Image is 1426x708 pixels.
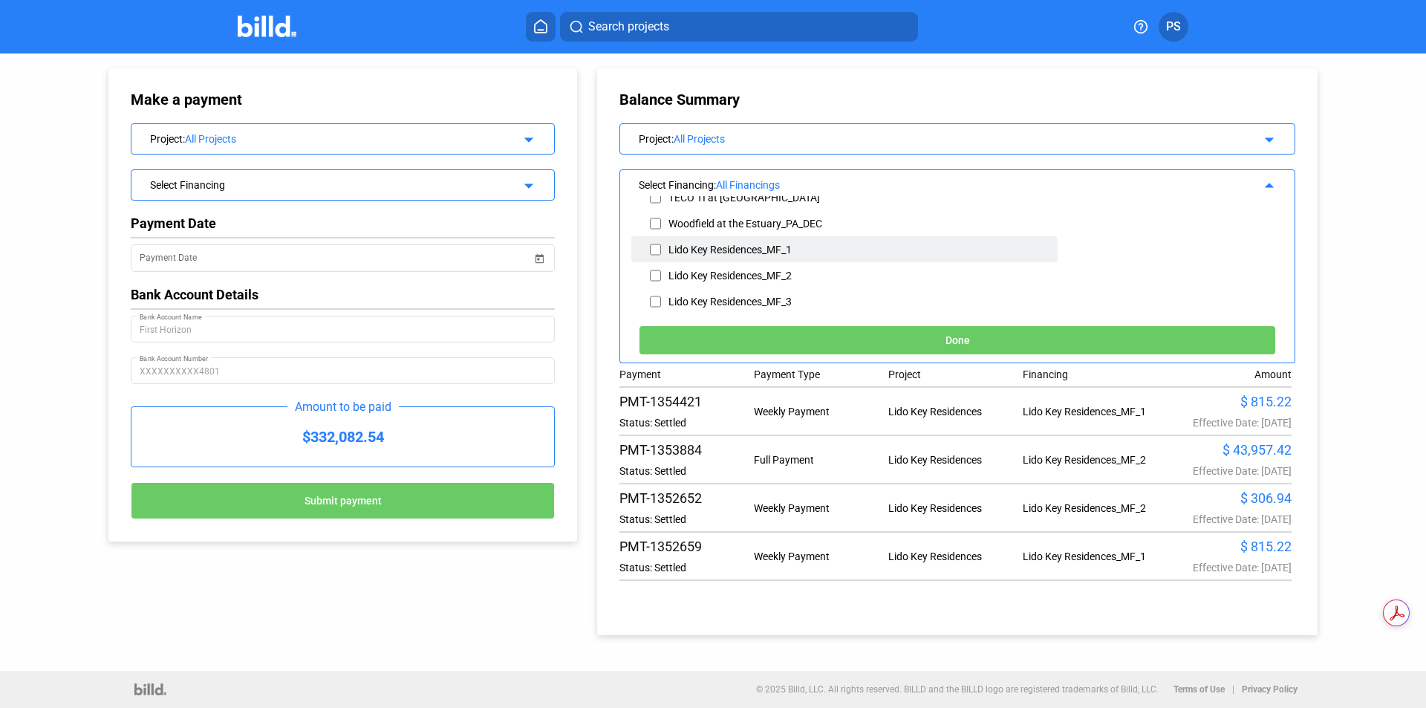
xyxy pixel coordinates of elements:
div: Balance Summary [619,91,1295,108]
div: Lido Key Residences_MF_1 [1023,406,1157,418]
div: Lido Key Residences_MF_2 [1023,502,1157,514]
div: Lido Key Residences [888,551,1023,562]
div: Financing [1023,368,1157,380]
div: Amount to be paid [287,400,399,414]
div: $ 815.22 [1157,394,1292,409]
div: Effective Date: [DATE] [1157,465,1292,477]
div: All Projects [674,133,1212,145]
div: Select Financing [150,176,497,191]
div: Lido Key Residences [888,406,1023,418]
b: Terms of Use [1173,684,1225,695]
div: Status: Settled [619,417,754,429]
div: Project [639,130,1212,145]
button: PS [1159,12,1188,42]
b: Privacy Policy [1242,684,1298,695]
mat-icon: arrow_drop_up [1258,175,1276,192]
p: © 2025 Billd, LLC. All rights reserved. BILLD and the BILLD logo are registered trademarks of Bil... [756,684,1159,695]
div: Lido Key Residences [888,502,1023,514]
div: Lido Key Residences_MF_3 [668,296,792,308]
div: TECO TI at [GEOGRAPHIC_DATA] [668,192,820,204]
div: Bank Account Details [131,287,555,302]
span: : [183,133,185,145]
span: Done [945,335,970,347]
div: Lido Key Residences_MF_1 [668,244,792,256]
div: Lido Key Residences_MF_2 [1023,454,1157,466]
button: Done [639,325,1276,355]
div: $ 815.22 [1157,539,1292,554]
button: Open calendar [532,242,547,257]
div: Status: Settled [619,562,754,574]
div: PMT-1352652 [619,490,754,506]
div: Lido Key Residences [888,454,1023,466]
div: Weekly Payment [754,406,888,418]
div: Woodfield at the Estuary_PA_DEC [668,218,822,230]
span: PS [1166,18,1181,36]
div: Payment Type [754,368,888,380]
div: All Financings [716,179,1212,191]
div: PMT-1353884 [619,442,754,458]
div: Effective Date: [DATE] [1157,417,1292,429]
button: Search projects [560,12,918,42]
div: Weekly Payment [754,502,888,514]
mat-icon: arrow_drop_down [518,175,535,192]
div: $ 43,957.42 [1157,442,1292,458]
div: Project [150,130,497,145]
div: Lido Key Residences_MF_2 [668,270,792,282]
div: All Projects [185,133,497,145]
div: Full Payment [754,454,888,466]
div: Effective Date: [DATE] [1157,513,1292,525]
span: : [671,133,674,145]
div: PMT-1354421 [619,394,754,409]
p: | [1232,684,1234,695]
div: Payment Date [131,215,555,231]
div: Lido Key Residences_MF_1 [1023,551,1157,562]
div: Status: Settled [619,513,754,525]
span: : [714,179,716,191]
span: Submit payment [305,496,382,507]
div: Weekly Payment [754,551,888,562]
div: PMT-1352659 [619,539,754,554]
img: Billd Company Logo [238,16,296,37]
div: $ 306.94 [1157,490,1292,506]
img: logo [134,683,166,695]
mat-icon: arrow_drop_down [1258,129,1276,146]
div: Select Financing [639,176,1212,191]
div: Make a payment [131,91,385,108]
div: $332,082.54 [131,407,554,467]
mat-icon: arrow_drop_down [518,129,535,146]
div: Project [888,368,1023,380]
div: Status: Settled [619,465,754,477]
div: Amount [1254,368,1292,380]
button: Submit payment [131,482,555,519]
div: Effective Date: [DATE] [1157,562,1292,574]
span: Search projects [588,18,669,36]
div: Payment [619,368,754,380]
